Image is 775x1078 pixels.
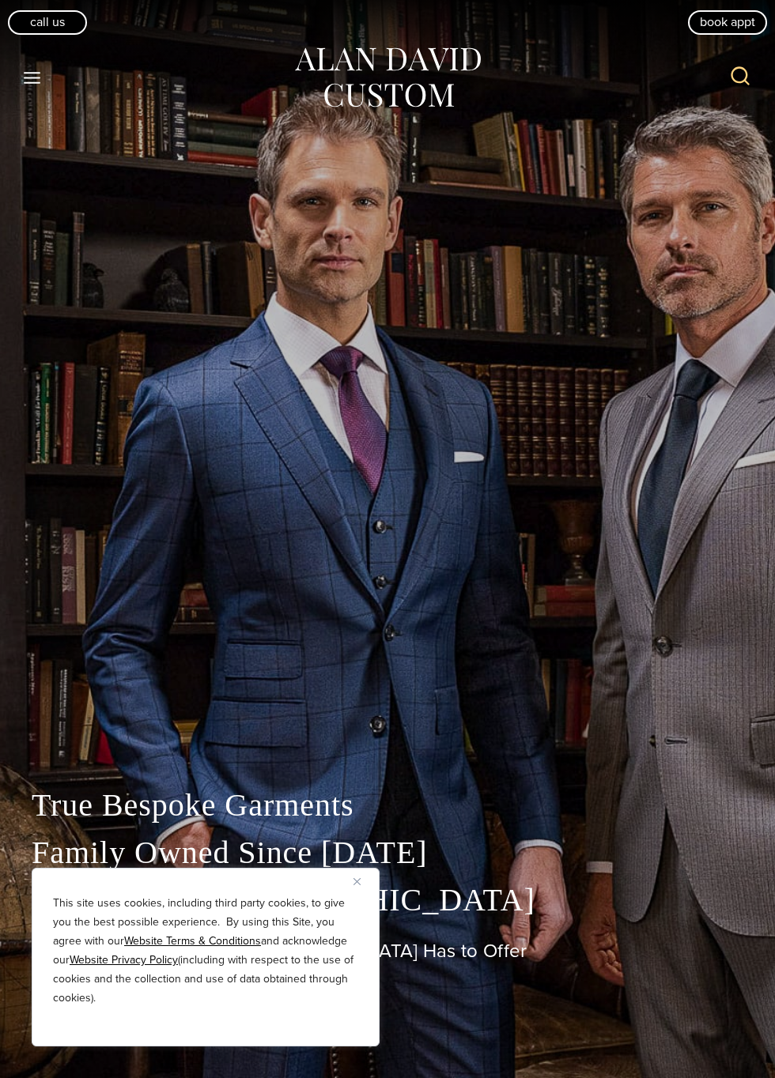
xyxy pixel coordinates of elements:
img: Close [353,878,361,885]
button: Open menu [16,63,49,92]
a: Call Us [8,10,87,34]
p: This site uses cookies, including third party cookies, to give you the best possible experience. ... [53,894,358,1008]
h1: The Best Custom Suits [GEOGRAPHIC_DATA] Has to Offer [32,940,743,963]
a: book appt [688,10,767,34]
button: View Search Form [721,58,759,96]
p: True Bespoke Garments Family Owned Since [DATE] Made in the [GEOGRAPHIC_DATA] [32,782,743,924]
button: Close [353,872,372,891]
a: Website Terms & Conditions [124,933,261,949]
a: Website Privacy Policy [70,952,178,968]
img: Alan David Custom [293,43,482,113]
